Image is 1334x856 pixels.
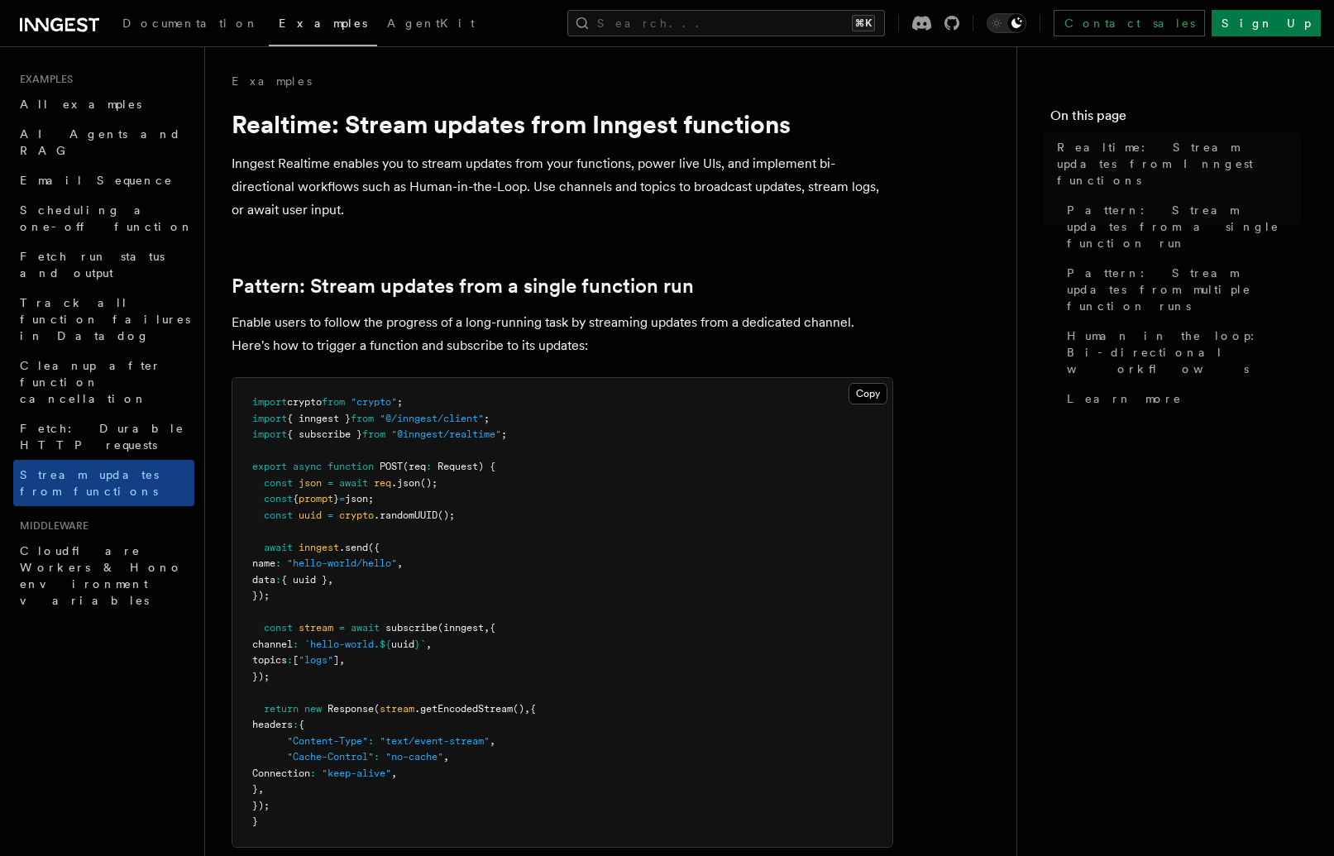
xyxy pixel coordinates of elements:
span: { subscribe } [287,428,362,440]
a: Cloudflare Workers & Hono environment variables [13,536,194,615]
span: Fetch run status and output [20,250,165,280]
span: : [287,654,293,666]
span: channel [252,638,293,650]
span: name [252,557,275,569]
span: function [328,461,374,472]
span: , [391,768,397,779]
span: Pattern: Stream updates from multiple function runs [1067,265,1301,314]
span: .json [391,477,420,489]
a: Human in the loop: Bi-directional workflows [1060,321,1301,384]
a: Scheduling a one-off function [13,195,194,241]
a: Examples [232,73,312,89]
h4: On this page [1050,106,1301,132]
a: Sign Up [1212,10,1321,36]
span: , [443,751,449,763]
span: : [275,574,281,586]
span: }); [252,671,270,682]
span: Cloudflare Workers & Hono environment variables [20,544,183,607]
a: Realtime: Stream updates from Inngest functions [1050,132,1301,195]
span: (inngest [437,622,484,634]
span: AgentKit [387,17,475,30]
span: AI Agents and RAG [20,127,181,157]
a: Contact sales [1054,10,1205,36]
p: Enable users to follow the progress of a long-running task by streaming updates from a dedicated ... [232,311,893,357]
span: Human in the loop: Bi-directional workflows [1067,328,1301,377]
span: , [339,654,345,666]
span: new [304,703,322,715]
span: : [368,735,374,747]
span: from [322,396,345,408]
span: { inngest } [287,413,351,424]
span: } [333,493,339,505]
span: , [426,638,432,650]
span: Email Sequence [20,174,173,187]
span: prompt [299,493,333,505]
a: Learn more [1060,384,1301,414]
span: json; [345,493,374,505]
p: Inngest Realtime enables you to stream updates from your functions, power live UIs, and implement... [232,152,893,222]
span: Track all function failures in Datadog [20,296,190,342]
span: } [252,783,258,795]
span: uuid [299,509,322,521]
a: Pattern: Stream updates from a single function run [232,275,694,298]
span: stream [380,703,414,715]
span: async [293,461,322,472]
span: ` [420,638,426,650]
span: uuid [391,638,414,650]
span: ] [333,654,339,666]
span: }); [252,590,270,601]
span: Scheduling a one-off function [20,203,194,233]
span: (); [420,477,437,489]
span: , [397,557,403,569]
a: Fetch run status and output [13,241,194,288]
a: Pattern: Stream updates from a single function run [1060,195,1301,258]
span: "logs" [299,654,333,666]
a: Pattern: Stream updates from multiple function runs [1060,258,1301,321]
span: .send [339,542,368,553]
span: ; [501,428,507,440]
span: "Cache-Control" [287,751,374,763]
h1: Realtime: Stream updates from Inngest functions [232,109,893,139]
span: = [328,509,333,521]
span: = [328,477,333,489]
span: : [293,638,299,650]
span: { [530,703,536,715]
span: "Content-Type" [287,735,368,747]
span: ({ [368,542,380,553]
a: Email Sequence [13,165,194,195]
span: { [299,719,304,730]
span: const [264,509,293,521]
span: json [299,477,322,489]
span: : [310,768,316,779]
span: subscribe [385,622,437,634]
span: const [264,622,293,634]
span: = [339,622,345,634]
span: : [426,461,432,472]
span: Documentation [122,17,259,30]
span: , [328,574,333,586]
span: import [252,428,287,440]
a: AgentKit [377,5,485,45]
span: inngest [299,542,339,553]
span: ( [374,703,380,715]
span: topics [252,654,287,666]
span: from [362,428,385,440]
span: req [374,477,391,489]
span: const [264,493,293,505]
span: () [513,703,524,715]
span: POST [380,461,403,472]
a: AI Agents and RAG [13,119,194,165]
span: ; [397,396,403,408]
span: crypto [339,509,374,521]
span: , [524,703,530,715]
span: , [258,783,264,795]
span: Learn more [1067,390,1182,407]
span: Stream updates from functions [20,468,159,498]
kbd: ⌘K [852,15,875,31]
span: (req [403,461,426,472]
span: : [374,751,380,763]
span: Fetch: Durable HTTP requests [20,422,184,452]
a: Cleanup after function cancellation [13,351,194,414]
span: = [339,493,345,505]
span: crypto [287,396,322,408]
